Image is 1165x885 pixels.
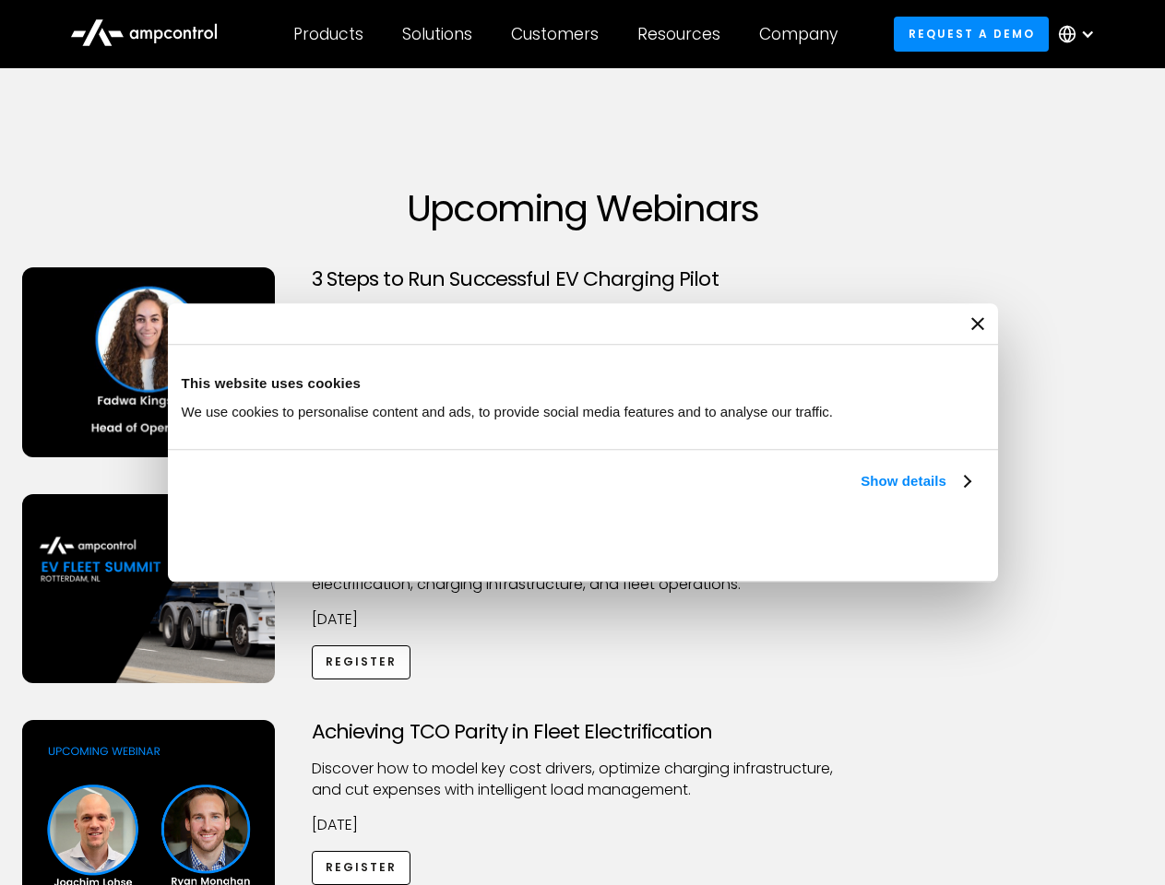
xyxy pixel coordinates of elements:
[759,24,838,44] div: Company
[511,24,599,44] div: Customers
[312,720,854,744] h3: Achieving TCO Parity in Fleet Electrification
[312,645,411,679] a: Register
[182,404,834,419] span: We use cookies to personalise content and ads, to provide social media features and to analyse ou...
[312,759,854,800] p: Discover how to model key cost drivers, optimize charging infrastructure, and cut expenses with i...
[637,24,720,44] div: Resources
[312,267,854,291] h3: 3 Steps to Run Successful EV Charging Pilot
[293,24,363,44] div: Products
[971,317,984,330] button: Close banner
[22,186,1144,230] h1: Upcoming Webinars
[182,372,984,395] div: This website uses cookies
[402,24,472,44] div: Solutions
[712,513,977,567] button: Okay
[312,609,854,630] p: [DATE]
[312,851,411,885] a: Register
[894,17,1049,51] a: Request a demo
[312,815,854,835] p: [DATE]
[861,470,969,492] a: Show details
